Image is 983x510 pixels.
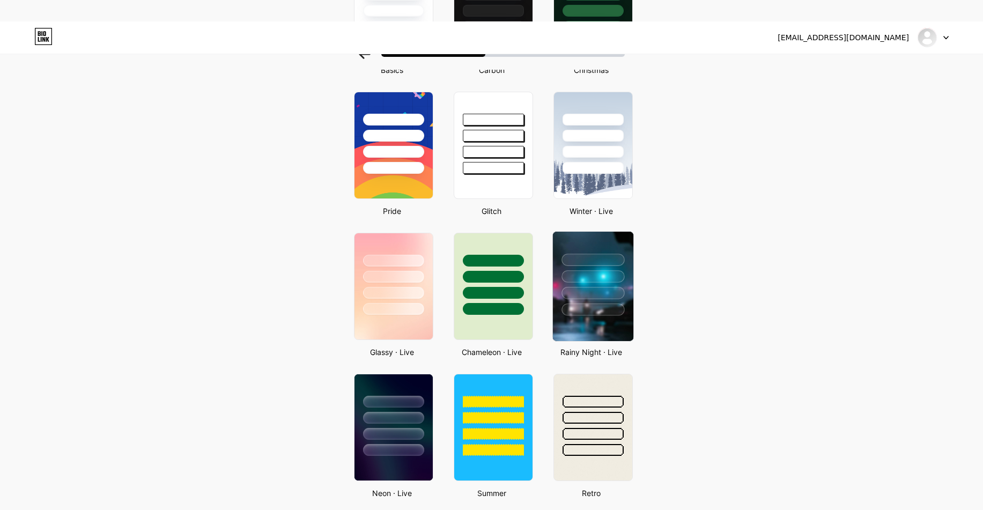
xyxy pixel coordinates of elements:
div: Pride [351,205,433,217]
div: Glitch [450,205,533,217]
div: Rainy Night · Live [550,346,633,358]
div: Summer [450,487,533,499]
div: Glassy · Live [351,346,433,358]
div: Retro [550,487,633,499]
div: [EMAIL_ADDRESS][DOMAIN_NAME] [778,32,909,43]
img: rainy_night.jpg [552,232,633,341]
div: Christmas [550,64,633,76]
div: Winter · Live [550,205,633,217]
img: Dental questlowell. [917,27,937,48]
div: Neon · Live [351,487,433,499]
div: Chameleon · Live [450,346,533,358]
div: Carbon [450,64,533,76]
div: Basics [351,64,433,76]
